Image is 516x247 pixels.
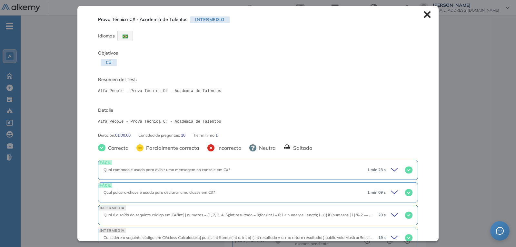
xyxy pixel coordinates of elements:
[367,167,386,173] span: 1 min 23 s
[104,212,475,217] span: Qual é a saída do seguinte código em C#?int[ ] numeros = {1, 2, 3, 4, 5};int resultado = 0;for (i...
[378,212,386,218] span: 20 s
[496,227,504,235] span: message
[98,88,418,94] pre: Alfa People - Prova Técnica C# - Academia de Talentos
[378,235,386,241] span: 19 s
[98,16,187,23] span: Prova Técnica C# - Academia de Talentos
[215,132,218,138] span: 1
[98,228,126,233] span: INTERMEDIA
[98,205,126,210] span: INTERMEDIA
[104,190,215,195] span: Qual palavra-chave é usada para declarar uma classe em C#?
[367,190,386,195] span: 1 min 09 s
[181,132,185,138] span: 10
[215,144,242,152] span: Incorrecta
[98,119,418,125] pre: Alfa People - Prova Técnica C# - Academia de Talentos
[104,167,230,172] span: Qual comando é usado para exibir uma mensagem no console em C#?
[138,132,181,138] span: Cantidad de preguntas:
[101,59,117,66] span: C#
[190,16,230,23] span: Intermedio
[98,50,118,56] span: Objetivos
[144,144,199,152] span: Parcialmente correcta
[98,132,115,138] span: Duración :
[98,76,418,83] span: Resumen del Test:
[98,160,112,165] span: FÁCIL
[105,144,129,152] span: Correcta
[98,33,115,39] span: Idiomas
[115,132,131,138] span: 01:00:00
[98,183,112,188] span: FÁCIL
[193,132,215,138] span: Tier mínimo
[98,107,418,114] span: Detalle
[123,35,128,38] img: BRA
[256,144,276,152] span: Neutra
[291,144,313,152] span: Saltada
